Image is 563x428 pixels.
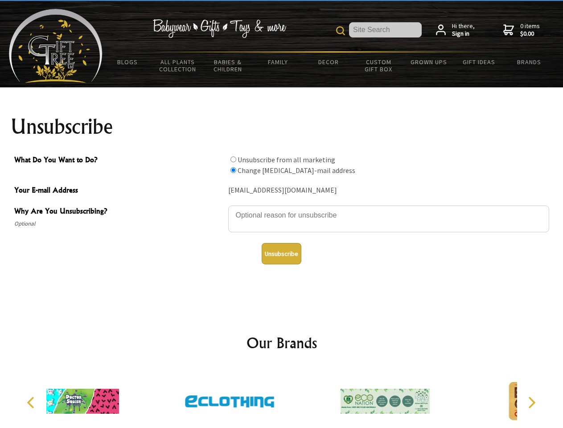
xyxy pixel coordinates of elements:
strong: $0.00 [520,30,540,38]
label: Unsubscribe from all marketing [238,155,335,164]
label: Change [MEDICAL_DATA]-mail address [238,166,355,175]
span: 0 items [520,22,540,38]
a: Grown Ups [403,53,454,71]
img: Babywear - Gifts - Toys & more [152,19,286,38]
a: Custom Gift Box [353,53,404,78]
input: Site Search [349,22,422,37]
span: Hi there, [452,22,475,38]
div: [EMAIL_ADDRESS][DOMAIN_NAME] [228,184,549,198]
input: What Do You Want to Do? [230,167,236,173]
a: Brands [504,53,555,71]
a: Gift Ideas [454,53,504,71]
a: All Plants Collection [153,53,203,78]
h1: Unsubscribe [11,116,553,137]
span: Why Are You Unsubscribing? [14,206,224,218]
input: What Do You Want to Do? [230,156,236,162]
img: Babyware - Gifts - Toys and more... [9,9,103,83]
textarea: Why Are You Unsubscribing? [228,206,549,232]
a: 0 items$0.00 [503,22,540,38]
a: Decor [303,53,353,71]
strong: Sign in [452,30,475,38]
a: Family [253,53,304,71]
span: Your E-mail Address [14,185,224,198]
a: Hi there,Sign in [436,22,475,38]
button: Previous [22,393,42,412]
h2: Our Brands [18,332,546,354]
button: Next [522,393,541,412]
span: Optional [14,218,224,229]
a: Babies & Children [203,53,253,78]
button: Unsubscribe [262,243,301,264]
span: What Do You Want to Do? [14,154,224,167]
img: product search [336,26,345,35]
a: BLOGS [103,53,153,71]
